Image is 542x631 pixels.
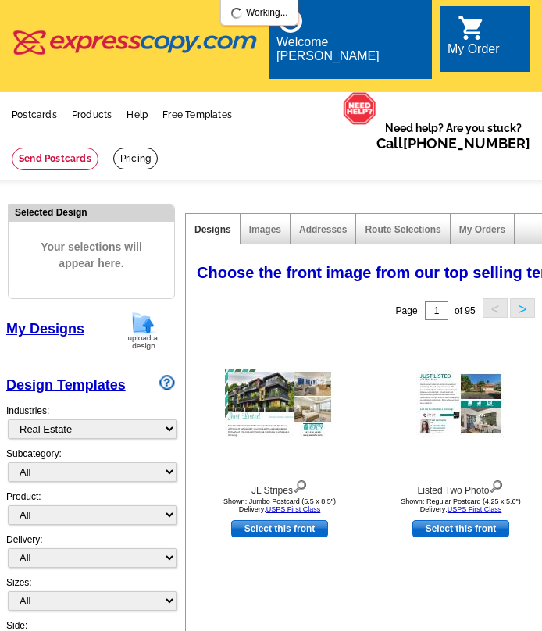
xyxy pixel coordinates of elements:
a: Designs [194,224,231,235]
a: USPS First Class [448,505,502,513]
span: Your selections will appear here. [20,223,162,287]
img: loading... [230,7,243,20]
div: Delivery: [6,533,175,576]
img: view design details [293,476,308,494]
a: Route Selections [365,224,440,235]
a: use this design [231,520,328,537]
span: Page [396,305,418,316]
a: use this design [412,520,509,537]
div: Industries: [6,396,175,447]
img: design-wizard-help-icon.png [159,375,175,390]
a: shopping_cart My Order [448,24,500,59]
a: My Orders [459,224,505,235]
a: Postcards [12,109,57,120]
img: JL Stripes [225,369,334,439]
span: Need help? Are you stuck? [376,120,530,152]
div: Subcategory: [6,447,175,490]
div: Shown: Jumbo Postcard (5.5 x 8.5") Delivery: [194,497,365,513]
button: < [483,298,508,318]
img: help [343,92,376,126]
span: Call [376,135,530,152]
img: view design details [489,476,504,494]
img: upload-design [123,311,163,351]
a: Products [72,109,112,120]
a: Addresses [299,224,347,235]
div: Selected Design [9,205,174,219]
button: > [510,298,535,318]
div: Welcome [PERSON_NAME] [276,35,424,71]
div: Sizes: [6,576,175,619]
a: [PHONE_NUMBER] [403,135,530,152]
a: USPS First Class [266,505,321,513]
img: Listed Two Photo [416,370,505,437]
a: Images [249,224,281,235]
a: Help [127,109,148,120]
a: My Designs [6,321,84,337]
div: JL Stripes [194,476,365,497]
i: shopping_cart [458,14,486,42]
a: Free Templates [162,109,232,120]
span: of 95 [455,305,476,316]
div: Product: [6,490,175,533]
div: My Order [448,42,500,64]
a: Design Templates [6,377,126,393]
